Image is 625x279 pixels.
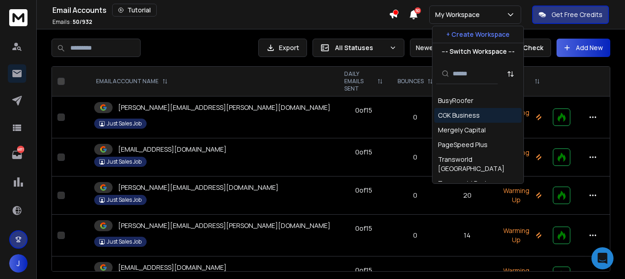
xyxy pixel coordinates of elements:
p: [EMAIL_ADDRESS][DOMAIN_NAME] [118,263,227,272]
p: [PERSON_NAME][EMAIL_ADDRESS][PERSON_NAME][DOMAIN_NAME] [118,103,330,112]
p: DAILY EMAILS SENT [344,70,373,92]
div: 0 of 15 [355,148,372,157]
p: 0 [396,191,435,200]
p: My Workspace [435,10,483,19]
button: Newest [410,39,470,57]
p: Just Sales Job [107,158,142,165]
div: 0 of 15 [355,224,372,233]
span: 50 / 932 [73,18,92,26]
div: 0 of 15 [355,266,372,275]
div: Open Intercom Messenger [591,247,614,269]
p: Warming Up [500,186,542,205]
p: 0 [396,153,435,162]
p: [PERSON_NAME][EMAIL_ADDRESS][DOMAIN_NAME] [118,183,278,192]
td: 20 [440,177,494,215]
div: PageSpeed Plus [438,140,488,149]
p: [EMAIL_ADDRESS][DOMAIN_NAME] [118,145,227,154]
p: Emails : [52,18,92,26]
button: Sort by Sort A-Z [501,65,520,83]
p: BOUNCES [398,78,424,85]
div: Mergely Capital [438,125,486,135]
p: 0 [396,113,435,122]
div: 0 of 15 [355,106,372,115]
div: CGK Business [438,111,480,120]
div: 0 of 15 [355,186,372,195]
button: J [9,254,28,273]
div: Email Accounts [52,4,389,17]
p: 0 [396,231,435,240]
p: Warming Up [500,226,542,245]
p: Just Sales Job [107,238,142,245]
p: --- Switch Workspace --- [442,47,515,56]
span: 50 [415,7,421,14]
div: EMAIL ACCOUNT NAME [96,78,168,85]
p: 4811 [17,146,24,153]
button: Tutorial [112,4,157,17]
td: 14 [440,215,494,256]
a: 4811 [8,146,26,164]
button: + Create Workspace [432,26,523,43]
p: Just Sales Job [107,196,142,204]
p: Get Free Credits [551,10,602,19]
p: All Statuses [335,43,386,52]
p: [PERSON_NAME][EMAIL_ADDRESS][PERSON_NAME][DOMAIN_NAME] [118,221,330,230]
div: Transworld Business Advisors of [GEOGRAPHIC_DATA] [438,179,518,206]
button: Add New [557,39,610,57]
button: Export [258,39,307,57]
p: Just Sales Job [107,120,142,127]
div: Transworld [GEOGRAPHIC_DATA] [438,155,518,173]
div: BusyRoofer [438,96,473,105]
button: Get Free Credits [532,6,609,24]
p: + Create Workspace [446,30,510,39]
